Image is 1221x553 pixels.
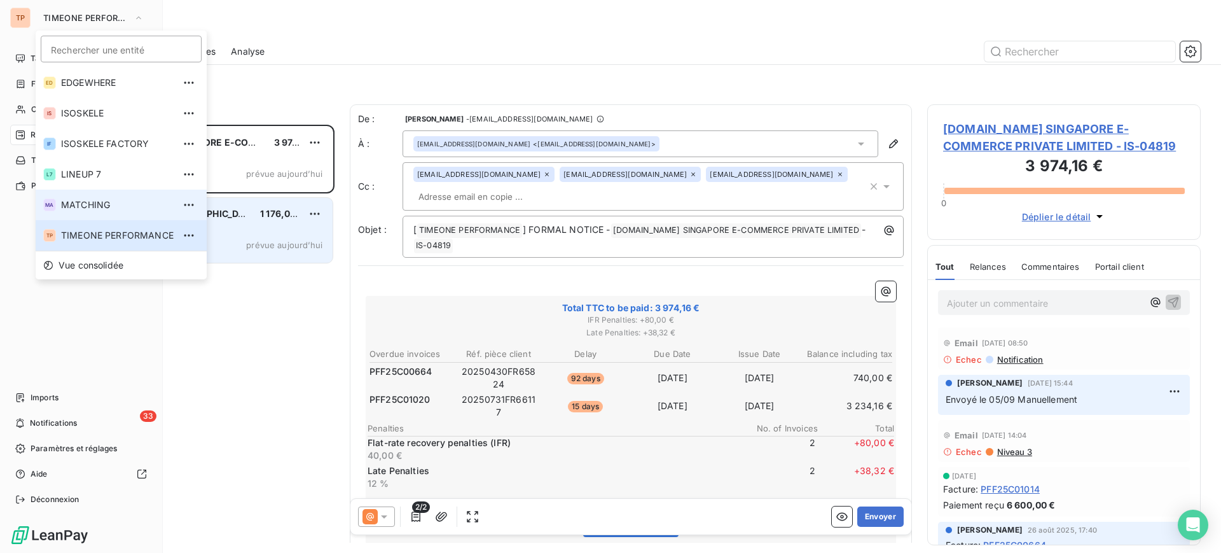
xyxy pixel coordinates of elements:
span: [EMAIL_ADDRESS][DOMAIN_NAME] [417,171,541,178]
span: ISOSKELE FACTORY [61,137,174,150]
span: [PERSON_NAME] [405,115,464,123]
div: Open Intercom Messenger [1178,510,1208,540]
span: Déplier le détail [1022,210,1091,223]
td: 3 234,16 € [803,393,893,419]
span: 6 600,00 € [1007,498,1056,512]
span: Paiement reçu [943,498,1004,512]
span: Clients [31,104,57,115]
span: IS-04819 [414,239,453,253]
span: Notification [996,354,1044,365]
label: Cc : [358,180,403,193]
th: Overdue invoices [369,347,455,361]
th: Due Date [630,347,715,361]
span: Envoyé le 05/09 Manuellement [946,394,1077,405]
span: Penalties [368,423,742,433]
span: De : [358,113,403,125]
th: Balance including tax [803,347,893,361]
span: + 38,32 € [818,465,894,490]
span: Commentaires [1021,262,1080,272]
span: ] FORMAL NOTICE - [523,224,610,235]
div: IS [43,107,56,120]
span: Email [955,430,978,440]
p: Flat-rate recovery penalties (IFR) [368,437,736,449]
span: Facture : [946,538,981,552]
span: TIMEONE PERFORMANCE [43,13,128,23]
button: Envoyer [857,507,904,527]
span: Tout [935,262,955,272]
p: 12 % [368,477,736,490]
span: Notifications [30,417,77,429]
span: MATCHING [61,199,174,211]
span: + 80,00 € [818,437,894,462]
input: Rechercher [984,41,1175,62]
span: Aide [31,468,48,480]
span: [DOMAIN_NAME] SINGAPORE E-COMMERCE PRIVATE LIMITED [90,137,368,148]
span: Paiements [31,180,70,192]
span: 33 [140,410,156,422]
span: Echec [956,354,982,365]
span: Portail client [1095,262,1144,272]
span: Total [818,423,894,433]
span: prévue aujourd’hui [246,169,322,179]
span: PFF25C00664 [369,365,432,378]
span: 2/2 [412,501,430,513]
div: IF [43,137,56,150]
span: [DATE] [952,472,976,480]
span: Vue consolidée [59,259,123,272]
span: 1 176,00 € [260,208,305,219]
div: <[EMAIL_ADDRESS][DOMAIN_NAME]> [417,139,656,148]
span: [EMAIL_ADDRESS][DOMAIN_NAME] [563,171,687,178]
span: Niveau 3 [996,447,1032,457]
span: ISOSKELE [61,107,174,120]
span: Factures [31,78,64,90]
span: Relances [970,262,1006,272]
td: 20250731FR66117 [456,393,542,419]
span: TIMEONE PERFORMANCE [417,223,522,238]
span: [DOMAIN_NAME] SINGAPORE E-COMMERCE PRIVATE LIMITED - IS-04819 [943,120,1185,155]
span: [DATE] 08:50 [982,339,1028,347]
div: MA [43,199,56,211]
span: 2 [739,437,815,462]
span: [DOMAIN_NAME] SINGAPORE E-COMMERCE PRIVATE LIMITED [611,223,862,238]
span: prévue aujourd’hui [246,240,322,250]
span: PFF25C01014 [981,482,1040,496]
span: [ [413,224,417,235]
span: [EMAIL_ADDRESS][DOMAIN_NAME] [710,171,833,178]
th: Issue Date [717,347,803,361]
span: 92 days [567,373,604,384]
span: Tâches [31,155,58,166]
span: LINEUP 7 [61,168,174,181]
span: PFF25C01020 [369,393,431,406]
span: IFR Penalties : + 80,00 € [368,314,894,326]
span: 26 août 2025, 17:40 [1028,526,1097,534]
span: - [EMAIL_ADDRESS][DOMAIN_NAME] [466,115,593,123]
span: [DATE] 14:04 [982,431,1027,439]
span: Paramètres et réglages [31,443,117,454]
span: Tableau de bord [31,53,90,64]
span: [PERSON_NAME] [957,377,1023,389]
span: TIMEONE PERFORMANCE [61,229,174,242]
img: Logo LeanPay [10,525,89,545]
span: Analyse [231,45,265,58]
td: 20250430FR65824 [456,365,542,391]
span: Email [955,338,978,348]
span: 0 [941,198,946,208]
a: Aide [10,464,152,484]
input: placeholder [41,36,202,62]
span: Echec [956,447,982,457]
div: TP [43,229,56,242]
span: 15 days [568,401,603,412]
input: Adresse email en copie ... [413,187,560,206]
span: 2 [739,465,815,490]
span: No. of Invoices [742,423,818,433]
span: EDGEWHERE [61,76,174,89]
span: Facture : [943,482,978,496]
div: L7 [43,168,56,181]
div: TP [10,8,31,28]
span: - [862,224,866,235]
td: [DATE] [630,393,715,419]
span: [PERSON_NAME] [957,524,1023,536]
p: Late Penalties [368,465,736,477]
span: Déconnexion [31,494,79,505]
td: [DATE] [717,365,803,391]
